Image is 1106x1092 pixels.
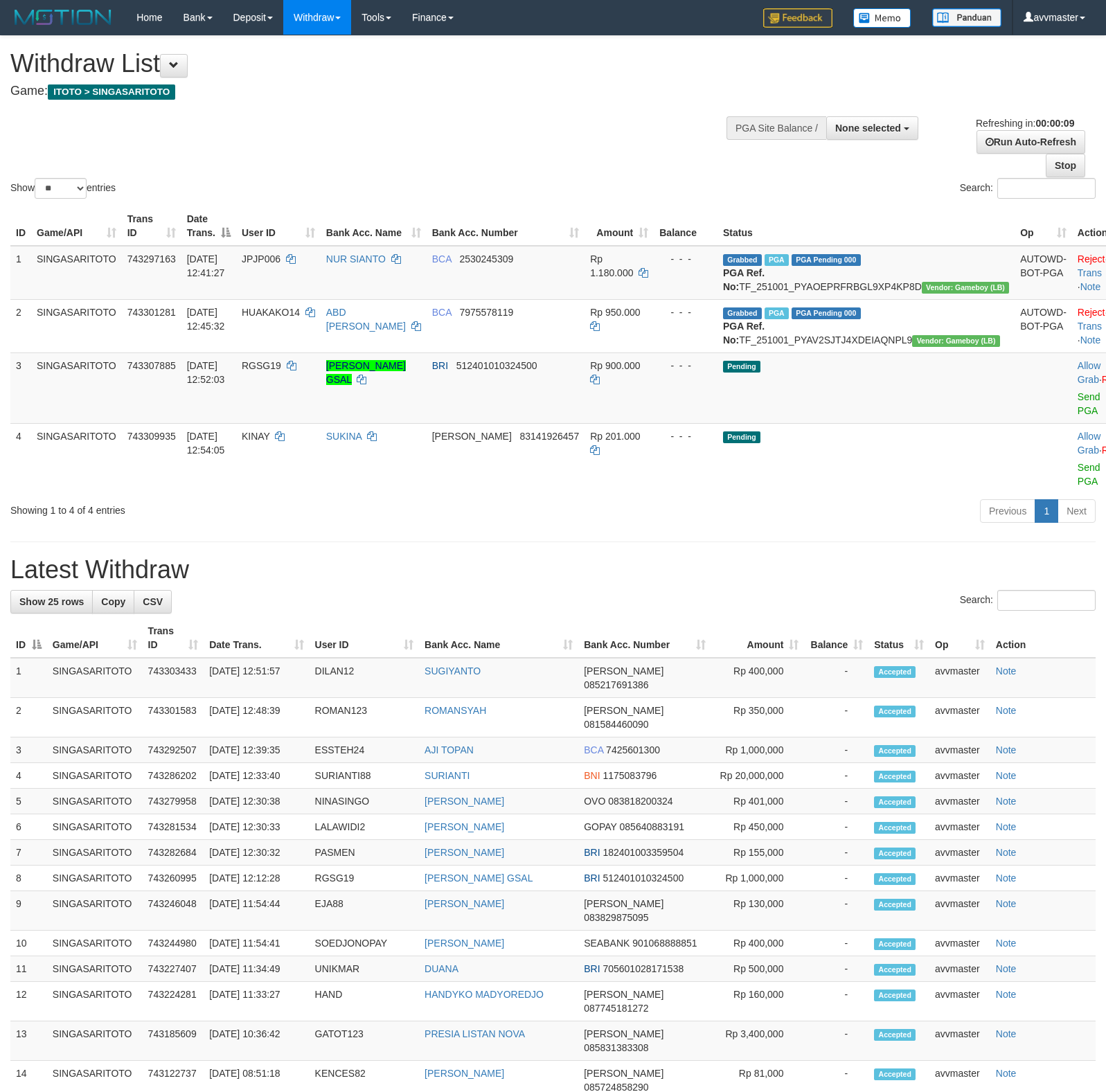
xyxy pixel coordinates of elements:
[321,206,427,246] th: Bank Acc. Name: activate to sort column ascending
[711,789,804,814] td: Rp 401,000
[10,698,47,737] td: 2
[47,891,143,931] td: SINGASARITOTO
[204,618,309,658] th: Date Trans.: activate to sort column ascending
[204,891,309,931] td: [DATE] 11:54:44
[310,891,419,931] td: EJA88
[47,982,143,1021] td: SINGASARITOTO
[310,866,419,891] td: RGSG19
[242,360,281,371] span: RGSG19
[326,307,406,332] a: ABD [PERSON_NAME]
[608,796,672,807] span: Copy 083818200324 to clipboard
[204,956,309,982] td: [DATE] 11:34:49
[620,821,684,832] span: Copy 085640883191 to clipboard
[723,361,760,373] span: Pending
[10,982,47,1021] td: 12
[10,956,47,982] td: 11
[310,956,419,982] td: UNIKMAR
[584,847,600,858] span: BRI
[874,666,916,678] span: Accepted
[960,178,1096,199] label: Search:
[804,956,868,982] td: -
[10,7,116,28] img: MOTION_logo.png
[996,898,1017,909] a: Note
[425,989,544,1000] a: HANDYKO MADYOREDJO
[584,821,616,832] span: GOPAY
[929,1021,990,1061] td: avvmaster
[804,814,868,840] td: -
[310,763,419,789] td: SURIANTI88
[432,360,448,371] span: BRI
[835,123,901,134] span: None selected
[10,246,31,300] td: 1
[659,305,712,319] div: - - -
[310,982,419,1021] td: HAND
[590,307,640,318] span: Rp 950.000
[47,658,143,698] td: SINGASARITOTO
[711,840,804,866] td: Rp 155,000
[711,737,804,763] td: Rp 1,000,000
[1046,154,1085,177] a: Stop
[1078,431,1102,456] span: ·
[804,763,868,789] td: -
[929,931,990,956] td: avvmaster
[717,299,1015,352] td: TF_251001_PYAV2SJTJ4XDEIAQNPL9
[711,931,804,956] td: Rp 400,000
[603,963,684,974] span: Copy 705601028171538 to clipboard
[584,938,630,949] span: SEABANK
[996,847,1017,858] a: Note
[310,1021,419,1061] td: GATOT123
[181,206,236,246] th: Date Trans.: activate to sort column descending
[101,596,125,607] span: Copy
[143,618,204,658] th: Trans ID: activate to sort column ascending
[10,556,1096,584] h1: Latest Withdraw
[1078,253,1105,265] a: Reject
[874,873,916,885] span: Accepted
[996,821,1017,832] a: Note
[425,1068,504,1079] a: [PERSON_NAME]
[711,763,804,789] td: Rp 20,000,000
[1015,246,1072,300] td: AUTOWD-BOT-PGA
[310,840,419,866] td: PASMEN
[10,931,47,956] td: 10
[976,130,1085,154] a: Run Auto-Refresh
[590,431,640,442] span: Rp 201.000
[425,847,504,858] a: [PERSON_NAME]
[997,178,1096,199] input: Search:
[711,814,804,840] td: Rp 450,000
[804,840,868,866] td: -
[419,618,578,658] th: Bank Acc. Name: activate to sort column ascending
[425,938,504,949] a: [PERSON_NAME]
[584,1068,663,1079] span: [PERSON_NAME]
[996,963,1017,974] a: Note
[804,891,868,931] td: -
[204,698,309,737] td: [DATE] 12:48:39
[204,814,309,840] td: [DATE] 12:30:33
[711,891,804,931] td: Rp 130,000
[10,814,47,840] td: 6
[242,253,280,265] span: JPJP006
[425,821,504,832] a: [PERSON_NAME]
[874,990,916,1001] span: Accepted
[187,253,225,278] span: [DATE] 12:41:27
[47,840,143,866] td: SINGASARITOTO
[127,360,176,371] span: 743307885
[723,267,765,292] b: PGA Ref. No:
[10,498,450,517] div: Showing 1 to 4 of 4 entries
[723,254,762,266] span: Grabbed
[584,705,663,716] span: [PERSON_NAME]
[143,763,204,789] td: 743286202
[1078,360,1102,385] span: ·
[31,299,122,352] td: SINGASARITOTO
[765,307,789,319] span: Marked by avvmaster
[711,982,804,1021] td: Rp 160,000
[584,796,605,807] span: OVO
[143,982,204,1021] td: 743224281
[717,246,1015,300] td: TF_251001_PYAOEPRFRBGL9XP4KP8D
[35,178,87,199] select: Showentries
[143,596,163,607] span: CSV
[584,898,663,909] span: [PERSON_NAME]
[310,789,419,814] td: NINASINGO
[127,253,176,265] span: 743297163
[10,352,31,423] td: 3
[723,321,765,346] b: PGA Ref. No:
